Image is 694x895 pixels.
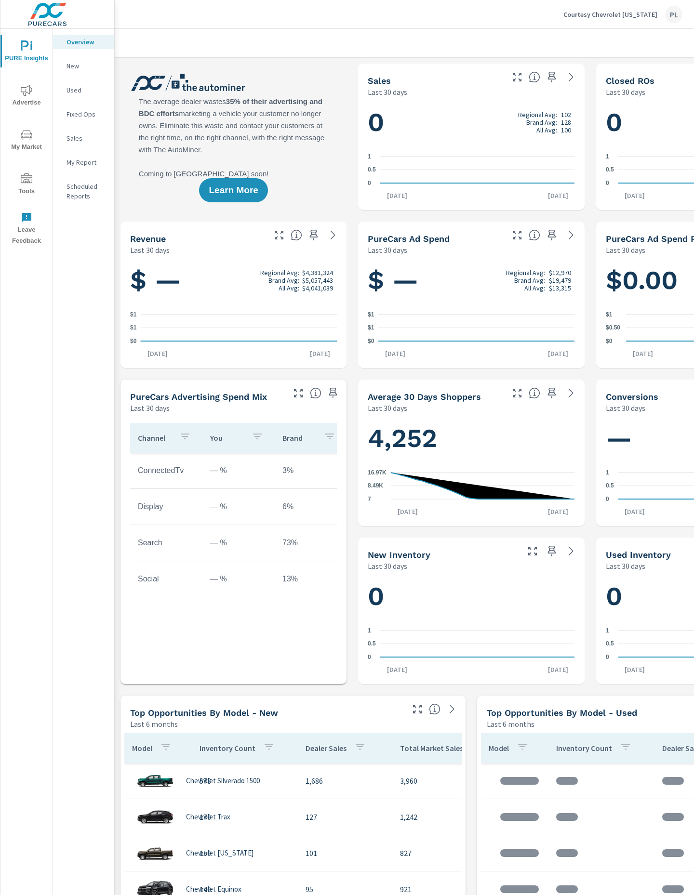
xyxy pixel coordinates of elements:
p: Inventory Count [200,743,255,753]
span: Leave Feedback [3,212,50,247]
p: 578 [200,775,290,787]
td: 3% [275,459,347,483]
p: [DATE] [380,665,414,674]
a: See more details in report [563,543,579,559]
button: Make Fullscreen [291,385,306,401]
span: Save this to your personalized report [544,385,560,401]
a: See more details in report [563,69,579,85]
text: 1 [606,469,609,476]
p: [DATE] [626,349,660,358]
p: [DATE] [378,349,412,358]
p: Last 6 months [130,718,178,730]
text: 1 [368,153,371,160]
p: You [210,433,244,443]
span: Tools [3,173,50,197]
text: 0.5 [368,641,376,647]
text: $0 [130,338,137,344]
text: $1 [130,311,137,318]
h5: Sales [368,76,391,86]
h5: Average 30 Days Shoppers [368,392,481,402]
text: 1 [606,153,609,160]
p: Regional Avg: [506,269,545,276]
h1: 4,252 [368,422,574,455]
text: 7 [368,496,371,502]
text: $0.50 [606,325,620,331]
text: 0.5 [606,167,614,173]
td: 73% [275,531,347,555]
p: Last 30 days [130,402,170,414]
p: Sales [67,133,107,143]
p: Overview [67,37,107,47]
p: $4,041,039 [302,284,333,292]
p: Last 30 days [606,560,645,572]
p: Channel [138,433,172,443]
div: Overview [53,35,114,49]
p: [DATE] [303,349,337,358]
span: Number of vehicles sold by the dealership over the selected date range. [Source: This data is sou... [529,71,540,83]
h1: $ — [368,264,574,297]
p: Last 30 days [606,244,645,256]
p: Regional Avg: [260,269,299,276]
p: [DATE] [391,507,425,516]
p: Last 30 days [368,244,407,256]
p: Model [132,743,152,753]
p: All Avg: [524,284,545,292]
p: All Avg: [536,126,557,134]
text: $0 [606,338,613,344]
button: Learn More [199,178,267,202]
p: Last 30 days [368,560,407,572]
img: glamour [136,803,174,831]
h5: Closed ROs [606,76,654,86]
text: 1 [368,627,371,634]
img: glamour [136,839,174,868]
button: Make Fullscreen [509,69,525,85]
p: Chevrolet Trax [186,813,230,821]
span: Learn More [209,186,258,195]
p: $4,381,324 [302,269,333,276]
td: — % [202,531,275,555]
h1: 0 [368,580,574,613]
span: Total sales revenue over the selected date range. [Source: This data is sourced from the dealer’s... [291,229,302,241]
td: ConnectedTv [130,459,202,483]
button: Make Fullscreen [525,543,540,559]
p: Last 6 months [487,718,534,730]
p: 1,686 [306,775,385,787]
span: Advertise [3,85,50,108]
text: $1 [606,311,613,318]
text: $1 [368,311,374,318]
button: Make Fullscreen [410,701,425,717]
p: 140 [200,883,290,895]
p: [DATE] [541,665,575,674]
span: Save this to your personalized report [544,69,560,85]
p: 95 [306,883,385,895]
span: Save this to your personalized report [544,227,560,243]
p: 3,960 [400,775,502,787]
span: My Market [3,129,50,153]
p: Last 30 days [130,244,170,256]
p: New [67,61,107,71]
div: My Report [53,155,114,170]
p: 921 [400,883,502,895]
p: Brand [282,433,316,443]
td: Display [130,495,202,519]
text: 0 [368,180,371,186]
td: Search [130,531,202,555]
p: [DATE] [541,191,575,200]
p: Total Market Sales [400,743,463,753]
div: nav menu [0,29,53,250]
button: Make Fullscreen [271,227,287,243]
a: See more details in report [444,701,460,717]
h5: PureCars Ad Spend [368,234,450,244]
text: 1 [606,627,609,634]
p: Chevrolet Equinox [186,885,241,894]
h1: $ — [130,264,337,297]
h5: Revenue [130,234,166,244]
p: Chevrolet [US_STATE] [186,849,254,857]
span: Save this to your personalized report [306,227,321,243]
p: 100 [561,126,571,134]
p: 1,242 [400,811,502,823]
a: See more details in report [325,227,341,243]
p: $5,057,443 [302,276,333,284]
p: Last 30 days [606,86,645,98]
a: See more details in report [563,227,579,243]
